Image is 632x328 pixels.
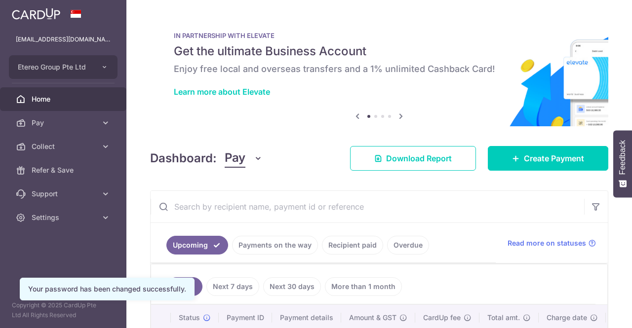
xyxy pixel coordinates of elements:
[9,55,118,79] button: Etereo Group Pte Ltd
[174,87,270,97] a: Learn more about Elevate
[547,313,587,323] span: Charge date
[32,213,97,222] span: Settings
[28,284,186,294] div: Your password has been changed successfully.
[618,140,627,175] span: Feedback
[325,277,402,296] a: More than 1 month
[32,165,97,175] span: Refer & Save
[263,277,321,296] a: Next 30 days
[613,130,632,197] button: Feedback - Show survey
[179,313,200,323] span: Status
[16,35,111,44] p: [EMAIL_ADDRESS][DOMAIN_NAME]
[151,191,584,222] input: Search by recipient name, payment id or reference
[349,313,396,323] span: Amount & GST
[174,63,585,75] h6: Enjoy free local and overseas transfers and a 1% unlimited Cashback Card!
[225,149,245,168] span: Pay
[487,313,520,323] span: Total amt.
[32,189,97,199] span: Support
[150,149,217,167] h4: Dashboard:
[423,313,461,323] span: CardUp fee
[322,236,383,255] a: Recipient paid
[18,62,91,72] span: Etereo Group Pte Ltd
[174,32,585,39] p: IN PARTNERSHIP WITH ELEVATE
[350,146,476,171] a: Download Report
[32,118,97,128] span: Pay
[32,94,97,104] span: Home
[167,277,202,296] a: All
[32,142,97,151] span: Collect
[508,238,596,248] a: Read more on statuses
[206,277,259,296] a: Next 7 days
[150,16,608,126] img: Renovation banner
[508,238,586,248] span: Read more on statuses
[166,236,228,255] a: Upcoming
[174,43,585,59] h5: Get the ultimate Business Account
[524,152,584,164] span: Create Payment
[386,152,452,164] span: Download Report
[387,236,429,255] a: Overdue
[12,8,60,20] img: CardUp
[488,146,608,171] a: Create Payment
[232,236,318,255] a: Payments on the way
[225,149,263,168] button: Pay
